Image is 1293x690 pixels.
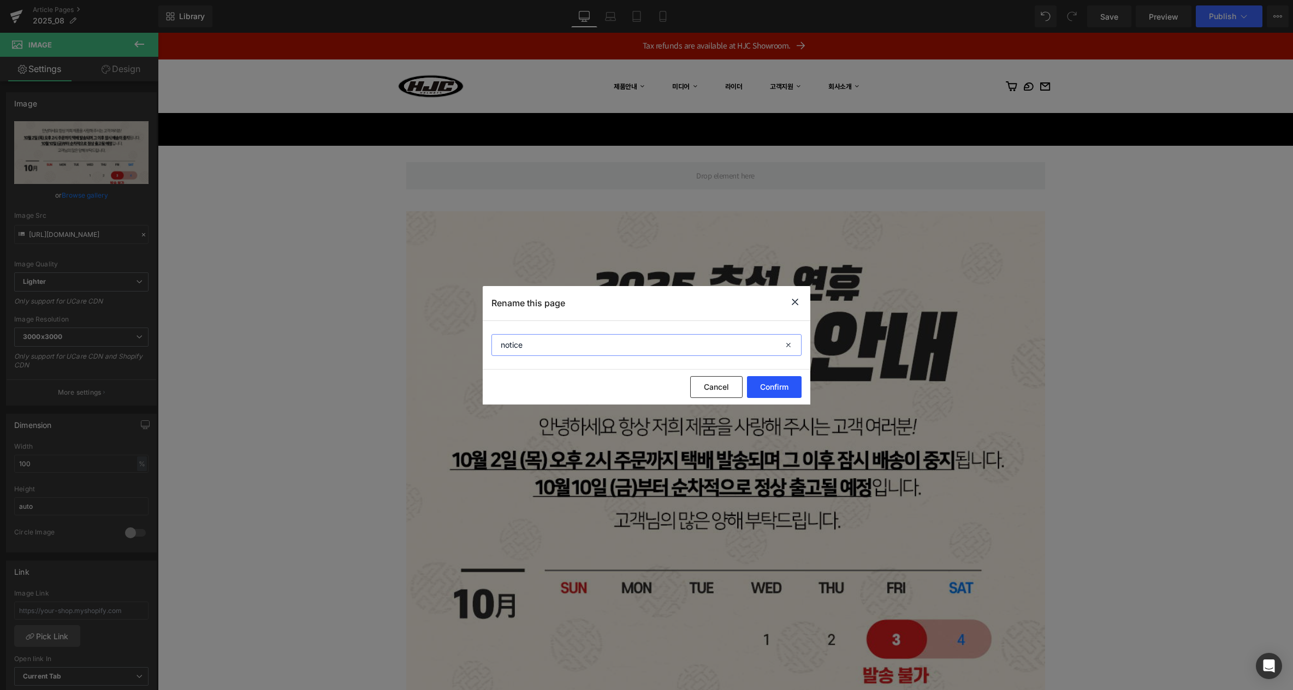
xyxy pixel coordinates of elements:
[555,45,592,63] a: 라이더
[612,50,635,58] span: 고객지원
[567,50,585,58] span: 라이더
[1256,653,1282,679] div: Open Intercom Messenger
[15,8,1120,19] p: Tax refunds are available at HJC Showroom.
[671,50,693,58] span: 회사소개
[456,50,479,58] span: 제품안내
[443,45,494,63] summary: 제품안내
[491,298,565,308] p: Rename this page
[747,376,802,398] button: Confirm
[690,376,743,398] button: Cancel
[502,45,547,63] summary: 미디어
[658,45,708,63] summary: 회사소개
[600,45,650,63] summary: 고객지원
[514,50,532,58] span: 미디어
